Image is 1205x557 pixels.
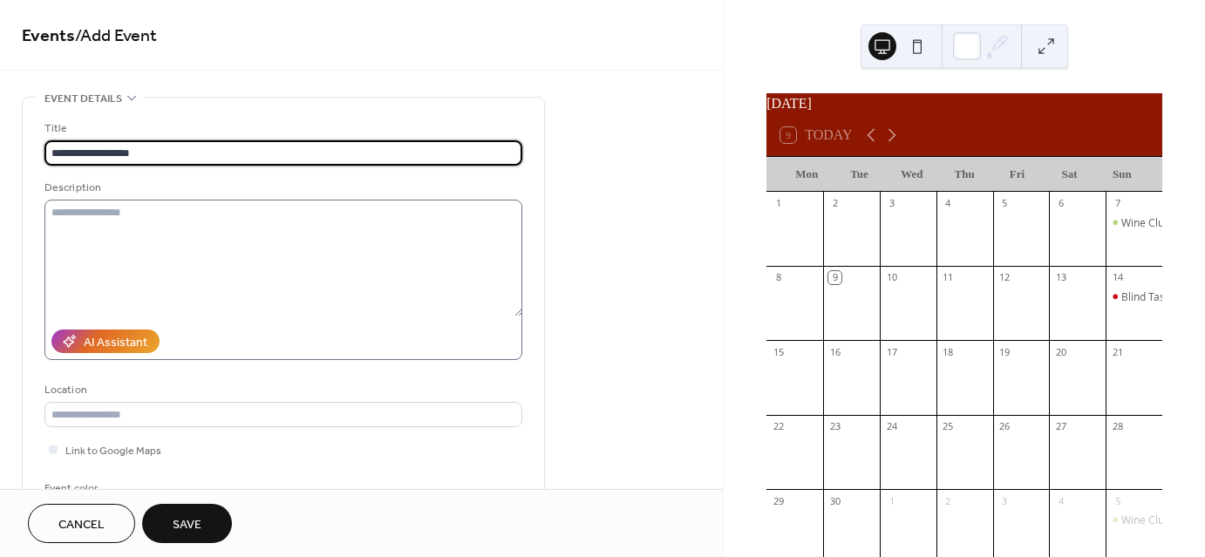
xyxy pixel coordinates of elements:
div: 15 [772,345,785,358]
div: 10 [885,271,898,284]
div: Blind Tasting Class [1106,289,1162,304]
div: Description [44,179,519,197]
span: Event details [44,90,122,108]
div: 22 [772,420,785,433]
div: [DATE] [766,93,1162,114]
div: 24 [885,420,898,433]
div: 23 [828,420,841,433]
div: Wine Club [1121,513,1170,527]
div: 20 [1054,345,1067,358]
div: 11 [942,271,955,284]
div: Wed [886,157,938,192]
button: AI Assistant [51,329,160,353]
div: AI Assistant [84,334,147,352]
div: 1 [885,494,898,507]
div: Sun [1096,157,1148,192]
button: Save [142,504,232,543]
div: 14 [1111,271,1124,284]
div: 8 [772,271,785,284]
div: 5 [1111,494,1124,507]
span: / Add Event [75,19,157,53]
div: 30 [828,494,841,507]
div: 7 [1111,197,1124,210]
span: Save [173,516,201,534]
div: Fri [991,157,1043,192]
div: 4 [1054,494,1067,507]
div: 6 [1054,197,1067,210]
div: 12 [998,271,1011,284]
div: Wine Club [1106,215,1162,230]
a: Events [22,19,75,53]
div: 4 [942,197,955,210]
div: 9 [828,271,841,284]
div: 3 [998,494,1011,507]
div: 29 [772,494,785,507]
button: Cancel [28,504,135,543]
div: Tue [833,157,885,192]
div: 5 [998,197,1011,210]
div: Mon [780,157,833,192]
div: 28 [1111,420,1124,433]
span: Link to Google Maps [65,442,161,460]
div: 3 [885,197,898,210]
div: Thu [938,157,991,192]
div: Location [44,381,519,399]
div: 2 [828,197,841,210]
div: 17 [885,345,898,358]
div: Event color [44,479,175,498]
div: 18 [942,345,955,358]
div: 21 [1111,345,1124,358]
span: Cancel [58,516,105,534]
div: 25 [942,420,955,433]
div: 1 [772,197,785,210]
div: 19 [998,345,1011,358]
div: 26 [998,420,1011,433]
div: Wine Club [1106,513,1162,527]
div: 13 [1054,271,1067,284]
div: 2 [942,494,955,507]
div: 16 [828,345,841,358]
div: Title [44,119,519,138]
div: Sat [1043,157,1095,192]
div: 27 [1054,420,1067,433]
div: Wine Club [1121,215,1170,230]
